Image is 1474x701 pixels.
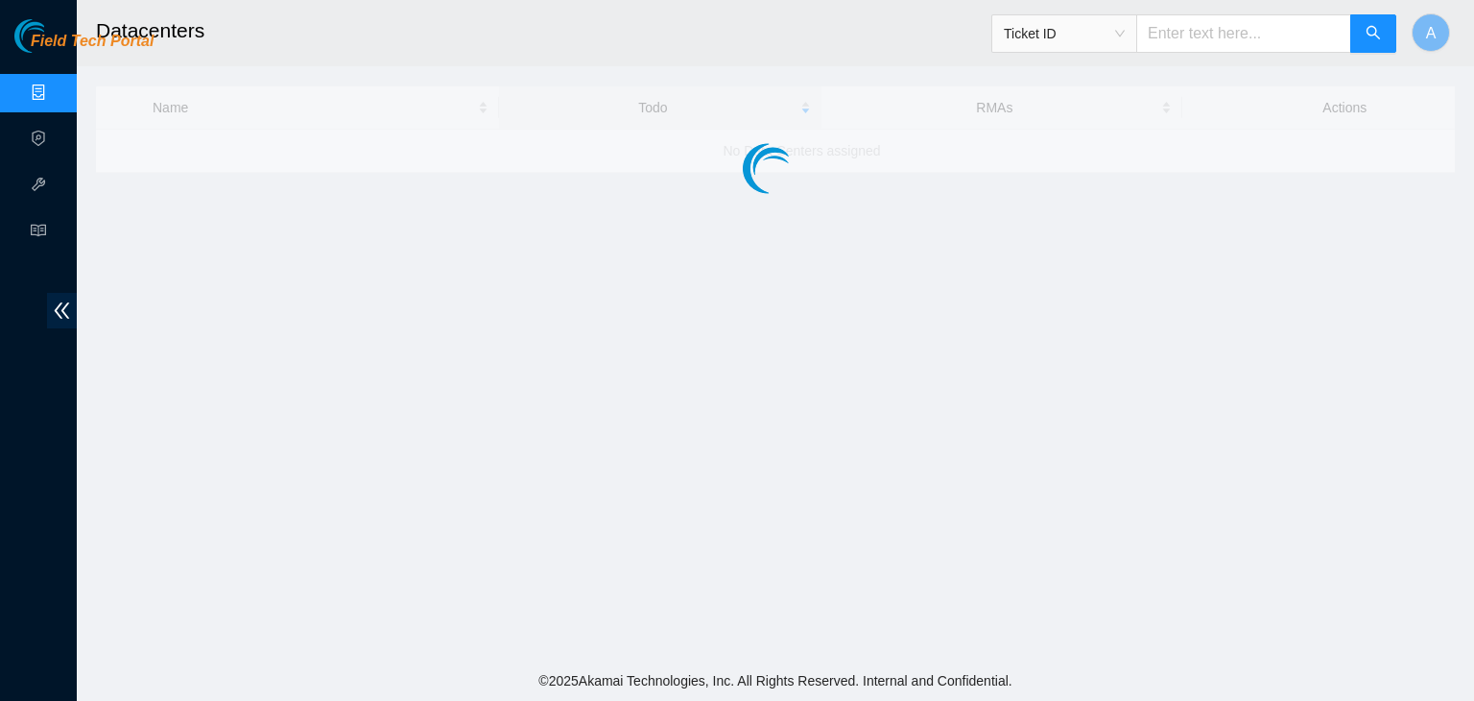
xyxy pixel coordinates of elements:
[1412,13,1450,52] button: A
[1366,25,1381,43] span: search
[1426,21,1437,45] span: A
[1136,14,1351,53] input: Enter text here...
[1350,14,1396,53] button: search
[47,293,77,328] span: double-left
[1004,19,1125,48] span: Ticket ID
[31,33,154,51] span: Field Tech Portal
[14,35,154,60] a: Akamai TechnologiesField Tech Portal
[77,661,1474,701] footer: © 2025 Akamai Technologies, Inc. All Rights Reserved. Internal and Confidential.
[14,19,97,53] img: Akamai Technologies
[31,214,46,253] span: read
